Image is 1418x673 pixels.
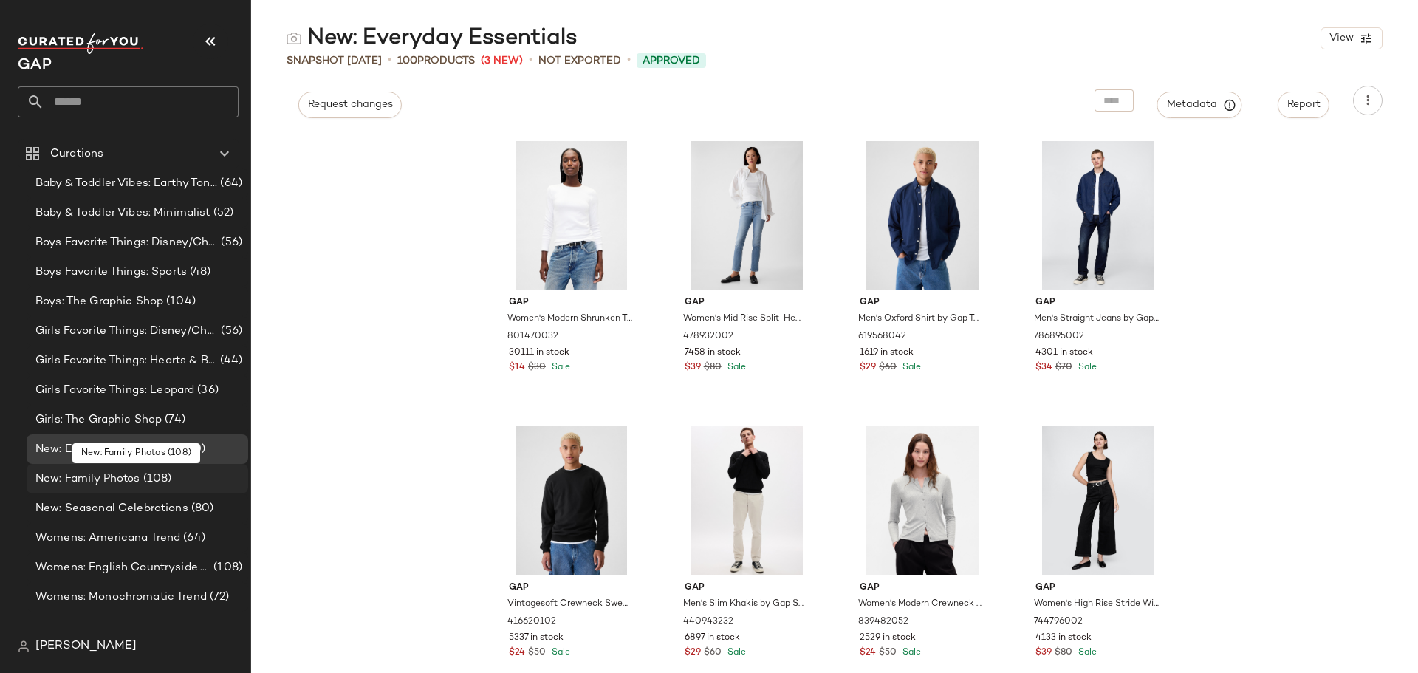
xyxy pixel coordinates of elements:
[388,52,391,69] span: •
[18,33,143,54] img: cfy_white_logo.C9jOOHJF.svg
[858,312,983,326] span: Men's Oxford Shirt by Gap Tapestry Navy Size M
[35,264,187,281] span: Boys Favorite Things: Sports
[207,589,230,606] span: (72)
[685,632,740,645] span: 6897 in stock
[879,646,897,660] span: $50
[140,471,172,488] span: (108)
[528,361,546,375] span: $30
[860,296,984,310] span: Gap
[218,323,242,340] span: (56)
[217,175,242,192] span: (64)
[509,296,634,310] span: Gap
[1035,361,1052,375] span: $34
[509,646,525,660] span: $24
[685,646,701,660] span: $29
[481,53,523,69] span: (3 New)
[673,426,821,575] img: cn54498612.jpg
[529,52,532,69] span: •
[1034,312,1159,326] span: Men's Straight Jeans by Gap Worn Dark Size 29W
[858,615,908,629] span: 839482052
[35,323,218,340] span: Girls Favorite Things: Disney/Characters
[35,293,163,310] span: Boys: The Graphic Shop
[1329,33,1354,44] span: View
[879,361,897,375] span: $60
[18,58,52,73] span: Current Company Name
[1055,361,1072,375] span: $70
[35,638,137,655] span: [PERSON_NAME]
[549,363,570,372] span: Sale
[683,330,733,344] span: 478932002
[287,53,382,69] span: Snapshot [DATE]
[172,441,205,458] span: (100)
[1157,92,1242,118] button: Metadata
[685,581,809,595] span: Gap
[187,264,211,281] span: (48)
[509,632,564,645] span: 5337 in stock
[685,296,809,310] span: Gap
[860,361,876,375] span: $29
[1034,598,1159,611] span: Women's High Rise Stride Wide-Leg Ankle Jeans by Gap Black Size 25
[683,312,808,326] span: Women's Mid Rise Split-Hem Vintage Slim Jeans by Gap Medium Wash Size 34
[163,293,196,310] span: (104)
[50,146,103,163] span: Curations
[683,598,808,611] span: Men's Slim Khakis by Gap Sandstone Beige Size 30W
[1278,92,1329,118] button: Report
[1321,27,1383,49] button: View
[507,615,556,629] span: 416620102
[704,361,722,375] span: $80
[549,648,570,657] span: Sale
[673,141,821,290] img: cn55690625.jpg
[860,346,914,360] span: 1619 in stock
[900,363,921,372] span: Sale
[1287,99,1321,111] span: Report
[307,99,393,111] span: Request changes
[287,24,578,53] div: New: Everyday Essentials
[1166,98,1233,112] span: Metadata
[1055,646,1072,660] span: $80
[287,31,301,46] img: svg%3e
[1035,346,1093,360] span: 4301 in stock
[509,581,634,595] span: Gap
[1034,330,1084,344] span: 786895002
[18,640,30,652] img: svg%3e
[507,330,558,344] span: 801470032
[1035,296,1160,310] span: Gap
[35,471,140,488] span: New: Family Photos
[497,141,645,290] img: cn60429403.jpg
[643,53,700,69] span: Approved
[509,361,525,375] span: $14
[35,589,207,606] span: Womens: Monochromatic Trend
[1075,363,1097,372] span: Sale
[35,352,217,369] span: Girls Favorite Things: Hearts & Bows
[35,441,172,458] span: New: Everyday Essentials
[298,92,402,118] button: Request changes
[1075,648,1097,657] span: Sale
[1024,141,1172,290] img: cn59178419.jpg
[725,648,746,657] span: Sale
[627,52,631,69] span: •
[217,352,242,369] span: (44)
[685,346,741,360] span: 7458 in stock
[210,205,234,222] span: (52)
[685,361,701,375] span: $39
[218,234,242,251] span: (56)
[35,382,194,399] span: Girls Favorite Things: Leopard
[397,55,417,66] span: 100
[35,500,188,517] span: New: Seasonal Celebrations
[528,646,546,660] span: $50
[1034,615,1083,629] span: 744796002
[180,530,205,547] span: (64)
[35,175,217,192] span: Baby & Toddler Vibes: Earthy Tones
[35,530,180,547] span: Womens: Americana Trend
[848,141,996,290] img: cn56455346.jpg
[194,382,219,399] span: (36)
[1035,646,1052,660] span: $39
[507,312,632,326] span: Women's Modern Shrunken T-Shirt by Gap Fresh White Size XS
[35,559,210,576] span: Womens: English Countryside Trend
[683,615,733,629] span: 440943232
[35,205,210,222] span: Baby & Toddler Vibes: Minimalist
[858,598,983,611] span: Women's Modern Crewneck Cardigan by Gap Light [PERSON_NAME] Size S
[860,632,916,645] span: 2529 in stock
[35,411,162,428] span: Girls: The Graphic Shop
[35,234,218,251] span: Boys Favorite Things: Disney/Characters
